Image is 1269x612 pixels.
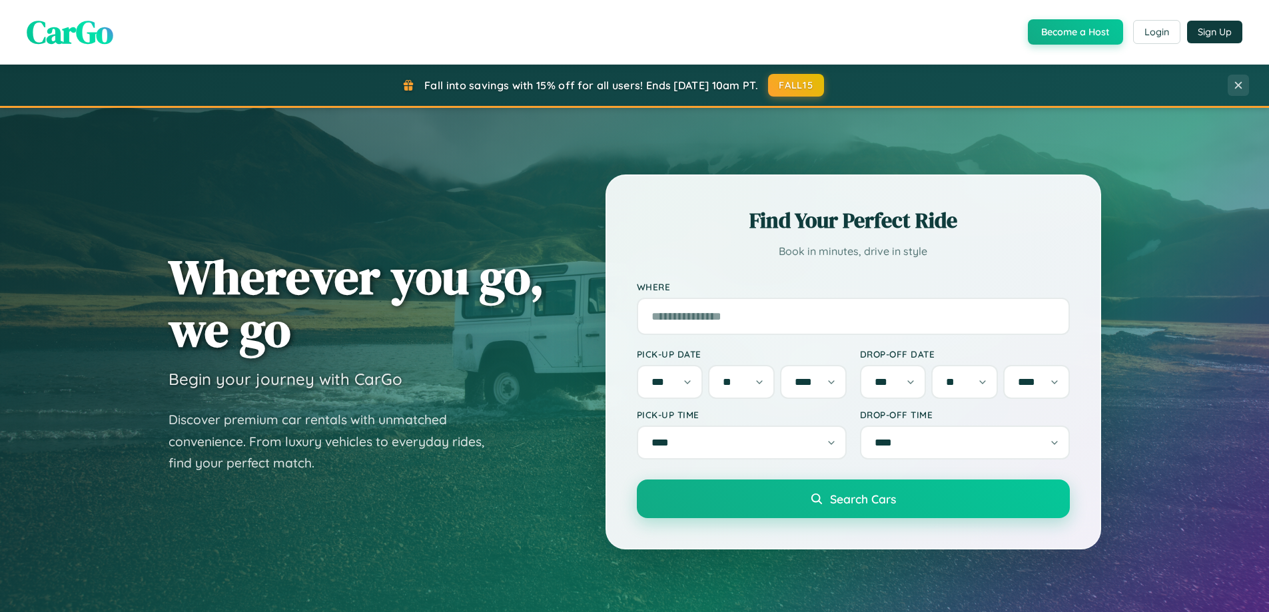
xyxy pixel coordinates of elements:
button: FALL15 [768,74,824,97]
label: Drop-off Date [860,348,1070,360]
span: Fall into savings with 15% off for all users! Ends [DATE] 10am PT. [424,79,758,92]
label: Pick-up Time [637,409,847,420]
p: Discover premium car rentals with unmatched convenience. From luxury vehicles to everyday rides, ... [169,409,502,474]
button: Search Cars [637,479,1070,518]
span: Search Cars [830,491,896,506]
h1: Wherever you go, we go [169,250,544,356]
h3: Begin your journey with CarGo [169,369,402,389]
h2: Find Your Perfect Ride [637,206,1070,235]
label: Where [637,281,1070,292]
p: Book in minutes, drive in style [637,242,1070,261]
button: Sign Up [1187,21,1242,43]
span: CarGo [27,10,113,54]
label: Pick-up Date [637,348,847,360]
label: Drop-off Time [860,409,1070,420]
button: Login [1133,20,1180,44]
button: Become a Host [1028,19,1123,45]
